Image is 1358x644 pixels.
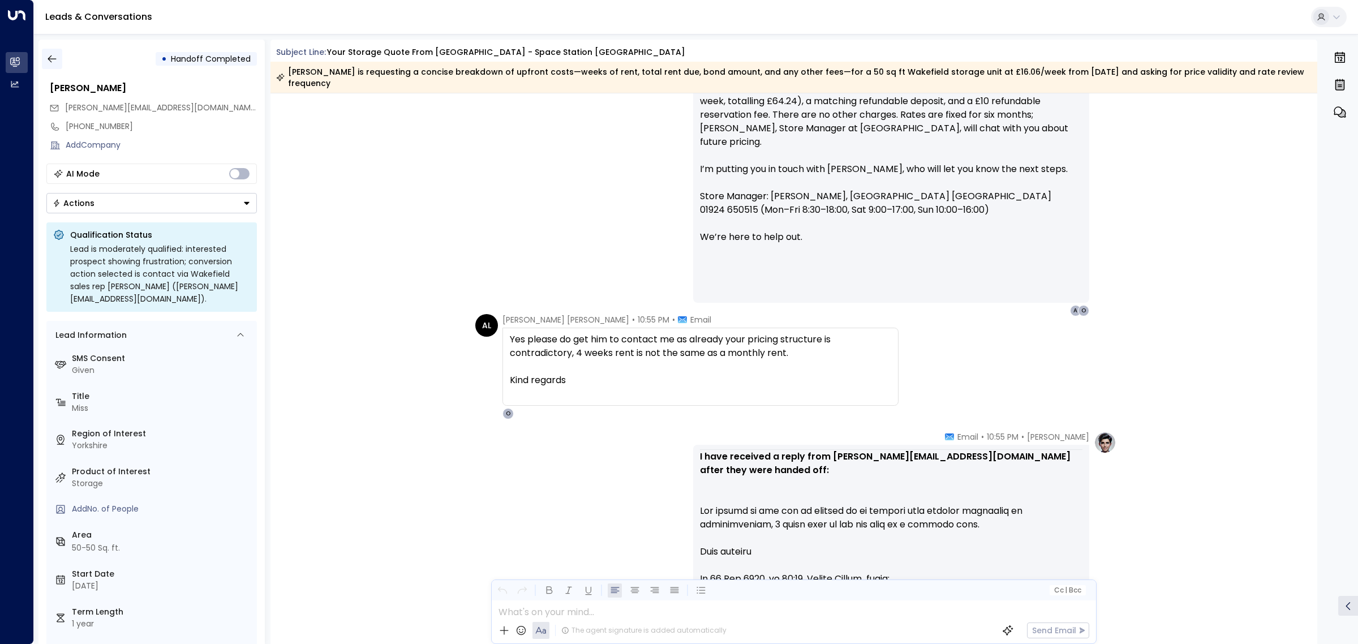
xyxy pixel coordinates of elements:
[327,46,685,58] div: Your storage quote from [GEOGRAPHIC_DATA] - Space Station [GEOGRAPHIC_DATA]
[1078,305,1089,316] div: O
[981,431,984,443] span: •
[957,431,978,443] span: Email
[72,580,252,592] div: [DATE]
[72,353,252,364] label: SMS Consent
[1021,431,1024,443] span: •
[45,10,152,23] a: Leads & Conversations
[638,314,669,325] span: 10:55 PM
[515,583,529,598] button: Redo
[632,314,635,325] span: •
[65,102,258,113] span: [PERSON_NAME][EMAIL_ADDRESS][DOMAIN_NAME]
[50,81,257,95] div: [PERSON_NAME]
[1070,305,1081,316] div: A
[1049,585,1085,596] button: Cc|Bcc
[53,198,94,208] div: Actions
[72,440,252,452] div: Yorkshire
[72,466,252,478] label: Product of Interest
[690,314,711,325] span: Email
[72,606,252,618] label: Term Length
[502,408,514,419] div: O
[1065,586,1067,594] span: |
[72,428,252,440] label: Region of Interest
[72,618,252,630] div: 1 year
[161,49,167,69] div: •
[561,625,727,636] div: The agent signature is added automatically
[672,314,675,325] span: •
[1054,586,1081,594] span: Cc Bcc
[65,102,257,114] span: kelly-marieparkin@hotmail.co.uk
[502,314,629,325] span: [PERSON_NAME] [PERSON_NAME]
[171,53,251,65] span: Handoff Completed
[72,529,252,541] label: Area
[46,193,257,213] div: Button group with a nested menu
[700,54,1082,257] p: Hi [PERSON_NAME], To move in, you’ll need to pay the first month’s rent in advance (4 weeks at £1...
[72,542,120,554] div: 50-50 Sq. ft.
[1027,431,1089,443] span: [PERSON_NAME]
[66,139,257,151] div: AddCompany
[72,390,252,402] label: Title
[72,364,252,376] div: Given
[51,329,127,341] div: Lead Information
[276,66,1311,89] div: [PERSON_NAME] is requesting a concise breakdown of upfront costs—weeks of rent, total rent due, b...
[276,46,326,58] span: Subject Line:
[72,503,252,515] div: AddNo. of People
[72,402,252,414] div: Miss
[987,431,1018,443] span: 10:55 PM
[66,168,100,179] div: AI Mode
[700,450,1073,476] strong: I have received a reply from [PERSON_NAME][EMAIL_ADDRESS][DOMAIN_NAME] after they were handed off:
[510,373,891,387] div: Kind regards
[510,333,891,360] div: Yes please do get him to contact me as already your pricing structure is contradictory, 4 weeks r...
[70,243,250,305] div: Lead is moderately qualified: interested prospect showing frustration; conversion action selected...
[72,568,252,580] label: Start Date
[66,121,257,132] div: [PHONE_NUMBER]
[72,478,252,490] div: Storage
[46,193,257,213] button: Actions
[70,229,250,241] p: Qualification Status
[1094,431,1116,454] img: profile-logo.png
[475,314,498,337] div: AL
[495,583,509,598] button: Undo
